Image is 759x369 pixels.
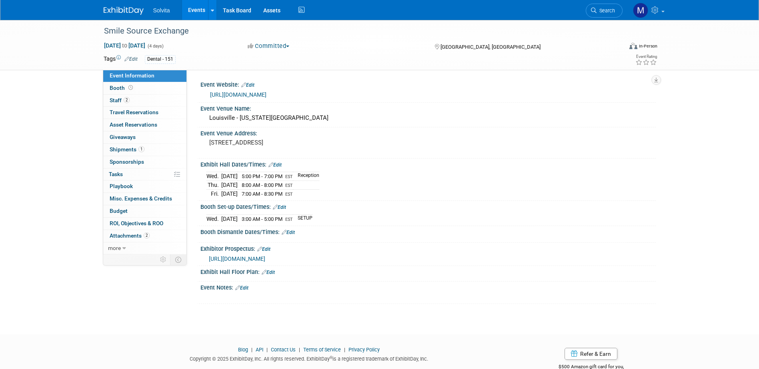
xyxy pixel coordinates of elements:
div: Louisville - [US_STATE][GEOGRAPHIC_DATA] [206,112,650,124]
a: Playbook [103,181,186,192]
td: Wed. [206,172,221,181]
a: Edit [273,204,286,210]
span: Sponsorships [110,159,144,165]
a: [URL][DOMAIN_NAME] [209,256,265,262]
span: to [121,42,128,49]
td: Reception [293,172,319,181]
span: EST [285,183,293,188]
span: Shipments [110,146,144,153]
span: 1 [138,146,144,152]
div: Smile Source Exchange [101,24,611,38]
td: [DATE] [221,189,238,198]
span: EST [285,174,293,179]
a: Terms of Service [303,347,341,353]
a: Attachments2 [103,230,186,242]
span: Booth [110,85,134,91]
span: | [249,347,254,353]
span: Attachments [110,232,150,239]
div: Event Notes: [200,282,656,292]
span: (4 days) [147,44,164,49]
div: Booth Dismantle Dates/Times: [200,226,656,236]
span: 8:00 AM - 8:00 PM [242,182,282,188]
a: Edit [257,246,270,252]
a: API [256,347,263,353]
span: Giveaways [110,134,136,140]
a: Search [586,4,623,18]
span: | [297,347,302,353]
a: Edit [282,230,295,235]
div: Event Format [575,42,658,54]
div: Booth Set-up Dates/Times: [200,201,656,211]
div: Copyright © 2025 ExhibitDay, Inc. All rights reserved. ExhibitDay is a registered trademark of Ex... [104,353,515,363]
div: Dental - 151 [145,55,176,63]
div: Exhibitor Prospectus: [200,243,656,253]
span: Tasks [109,171,123,177]
td: [DATE] [221,181,238,190]
span: Budget [110,208,128,214]
td: Personalize Event Tab Strip [156,254,170,265]
span: EST [285,192,293,197]
img: Format-Inperson.png [629,43,637,49]
span: Booth not reserved yet [127,85,134,91]
img: Matthew Burns [633,3,648,18]
img: ExhibitDay [104,7,144,15]
a: Booth [103,82,186,94]
div: Event Venue Address: [200,127,656,137]
span: | [342,347,347,353]
a: Giveaways [103,131,186,143]
a: Contact Us [271,347,296,353]
span: [GEOGRAPHIC_DATA], [GEOGRAPHIC_DATA] [441,44,541,50]
span: Travel Reservations [110,109,158,115]
span: Asset Reservations [110,121,157,128]
span: 5:00 PM - 7:00 PM [242,173,282,179]
sup: ® [330,355,332,360]
a: Edit [124,56,138,62]
a: Staff2 [103,95,186,107]
a: ROI, Objectives & ROO [103,218,186,230]
a: Edit [241,82,254,88]
span: 2 [124,97,130,103]
td: [DATE] [221,172,238,181]
span: more [108,245,121,251]
a: Budget [103,205,186,217]
a: Edit [262,270,275,275]
span: | [264,347,270,353]
td: Fri. [206,189,221,198]
span: ROI, Objectives & ROO [110,220,163,226]
td: Thu. [206,181,221,190]
div: Event Website: [200,79,656,89]
span: Solvita [153,7,170,14]
a: Tasks [103,169,186,181]
span: Search [597,8,615,14]
span: 3:00 AM - 5:00 PM [242,216,282,222]
a: Edit [235,285,248,291]
span: Staff [110,97,130,103]
a: Misc. Expenses & Credits [103,193,186,205]
span: 7:00 AM - 8:30 PM [242,191,282,197]
a: [URL][DOMAIN_NAME] [210,91,266,98]
div: In-Person [639,43,657,49]
a: more [103,242,186,254]
span: [DATE] [DATE] [104,42,146,49]
div: Event Venue Name: [200,103,656,113]
div: Exhibit Hall Floor Plan: [200,266,656,276]
a: Event Information [103,70,186,82]
td: Wed. [206,214,221,223]
a: Privacy Policy [348,347,380,353]
td: [DATE] [221,214,238,223]
span: 2 [144,232,150,238]
button: Committed [245,42,292,50]
td: Toggle Event Tabs [170,254,186,265]
a: Blog [238,347,248,353]
a: Sponsorships [103,156,186,168]
td: Tags [104,55,138,64]
a: Refer & Earn [565,348,617,360]
a: Travel Reservations [103,107,186,119]
a: Asset Reservations [103,119,186,131]
a: Edit [268,162,282,168]
span: EST [285,217,293,222]
div: Event Rating [635,55,657,59]
span: Event Information [110,72,154,79]
td: SETUP [293,214,312,223]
